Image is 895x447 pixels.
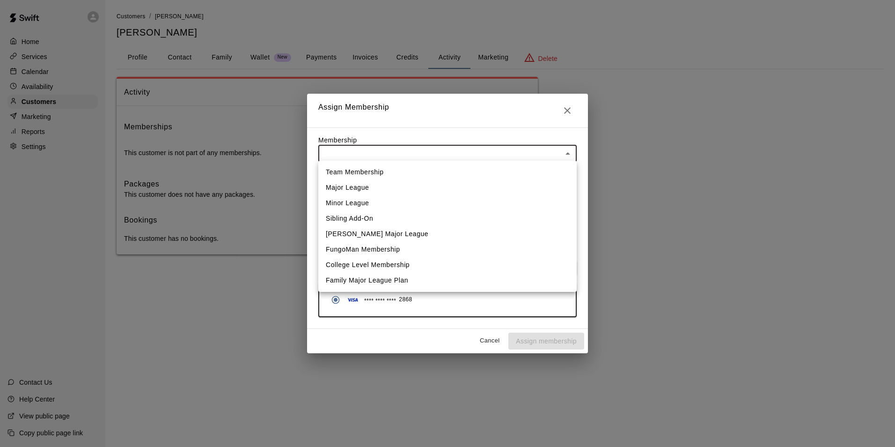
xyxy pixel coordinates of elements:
[318,273,577,288] li: Family Major League Plan
[318,226,577,242] li: [PERSON_NAME] Major League
[318,211,577,226] li: Sibling Add-On
[318,180,577,195] li: Major League
[318,257,577,273] li: College Level Membership
[318,195,577,211] li: Minor League
[318,164,577,180] li: Team Membership
[318,242,577,257] li: FungoMan Membership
